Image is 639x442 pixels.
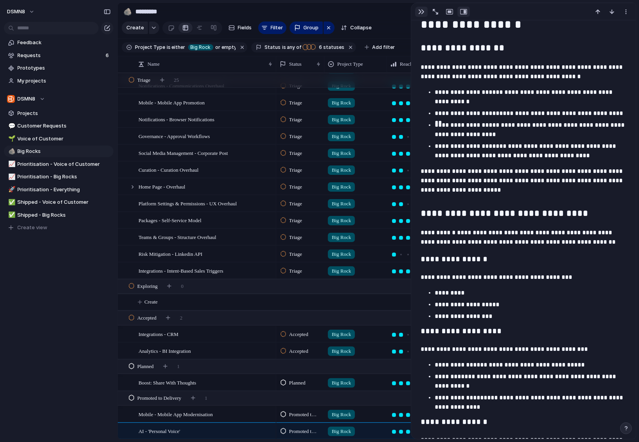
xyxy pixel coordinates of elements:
[180,314,183,322] span: 2
[139,410,213,419] span: Mobile - Mobile App Modernisation
[18,122,111,130] span: Customer Requests
[7,135,15,143] button: 🌱
[289,183,302,191] span: Triage
[4,222,113,234] button: Create view
[332,200,351,208] span: Big Rock
[265,44,281,51] span: Status
[4,5,39,18] button: DSMN8
[139,232,216,241] span: Teams & Groups - Structure Overhaul
[332,250,351,258] span: Big Rock
[289,116,302,124] span: Triage
[332,149,351,157] span: Big Rock
[337,60,363,68] span: Project Type
[271,24,283,32] span: Filter
[7,8,25,16] span: DSMN8
[7,160,15,168] button: 📈
[191,44,211,51] span: Big Rock
[289,347,308,355] span: Accepted
[332,217,351,225] span: Big Rock
[18,110,111,117] span: Projects
[332,347,351,355] span: Big Rock
[289,217,302,225] span: Triage
[214,44,236,51] span: or empty
[289,267,302,275] span: Triage
[122,22,148,34] button: Create
[139,131,210,140] span: Governance - Approval Workflows
[332,116,351,124] span: Big Rock
[4,209,113,221] a: ✅Shipped - Big Rocks
[338,22,375,34] button: Collapse
[18,77,111,85] span: My projects
[174,76,179,84] span: 25
[350,24,372,32] span: Collapse
[165,43,187,52] button: iseither
[332,234,351,241] span: Big Rock
[281,43,303,52] button: isany of
[332,267,351,275] span: Big Rock
[4,196,113,208] a: ✅Shipped - Voice of Customer
[4,184,113,196] a: 🚀Prioritisation - Everything
[238,24,252,32] span: Fields
[289,331,308,338] span: Accepted
[18,135,111,143] span: Voice of Customer
[289,200,302,208] span: Triage
[289,379,306,387] span: Planned
[181,282,184,290] span: 0
[289,133,302,140] span: Triage
[139,148,228,157] span: Social Media Management - Corporate Post
[4,171,113,183] a: 📈Prioritisation - Big Rocks
[137,314,157,322] span: Accepted
[106,52,110,59] span: 6
[126,24,144,32] span: Create
[18,224,48,232] span: Create view
[317,44,344,51] span: statuses
[18,52,103,59] span: Requests
[148,60,160,68] span: Name
[289,60,302,68] span: Status
[8,185,14,194] div: 🚀
[137,394,182,402] span: Promoted to Delivery
[137,282,158,290] span: Exploring
[4,62,113,74] a: Prototypes
[4,158,113,170] a: 📈Prioritisation - Voice of Customer
[177,363,180,370] span: 1
[139,426,180,435] span: AI - 'Personal Voice'
[4,108,113,119] a: Projects
[372,44,395,51] span: Add filter
[225,22,255,34] button: Fields
[4,50,113,61] a: Requests6
[4,120,113,132] a: 💬Customer Requests
[4,133,113,145] a: 🌱Voice of Customer
[123,6,132,17] div: 🪨
[332,411,351,419] span: Big Rock
[304,24,319,32] span: Group
[4,75,113,87] a: My projects
[4,146,113,157] a: 🪨Big Rocks
[289,250,302,258] span: Triage
[8,147,14,156] div: 🪨
[139,115,214,124] span: Notifications - Browser Notifications
[7,173,15,181] button: 📈
[7,147,15,155] button: 🪨
[332,166,351,174] span: Big Rock
[8,172,14,181] div: 📈
[139,329,178,338] span: Integrations - CRM
[7,122,15,130] button: 💬
[7,211,15,219] button: ✅
[139,216,202,225] span: Packages - Self-Service Model
[171,44,186,51] span: either
[139,346,191,355] span: Analytics - BI Integration
[18,64,111,72] span: Prototypes
[167,44,171,51] span: is
[4,93,113,105] button: DSMN8
[7,198,15,206] button: ✅
[289,166,302,174] span: Triage
[360,42,400,53] button: Add filter
[289,411,318,419] span: Promoted to Delivery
